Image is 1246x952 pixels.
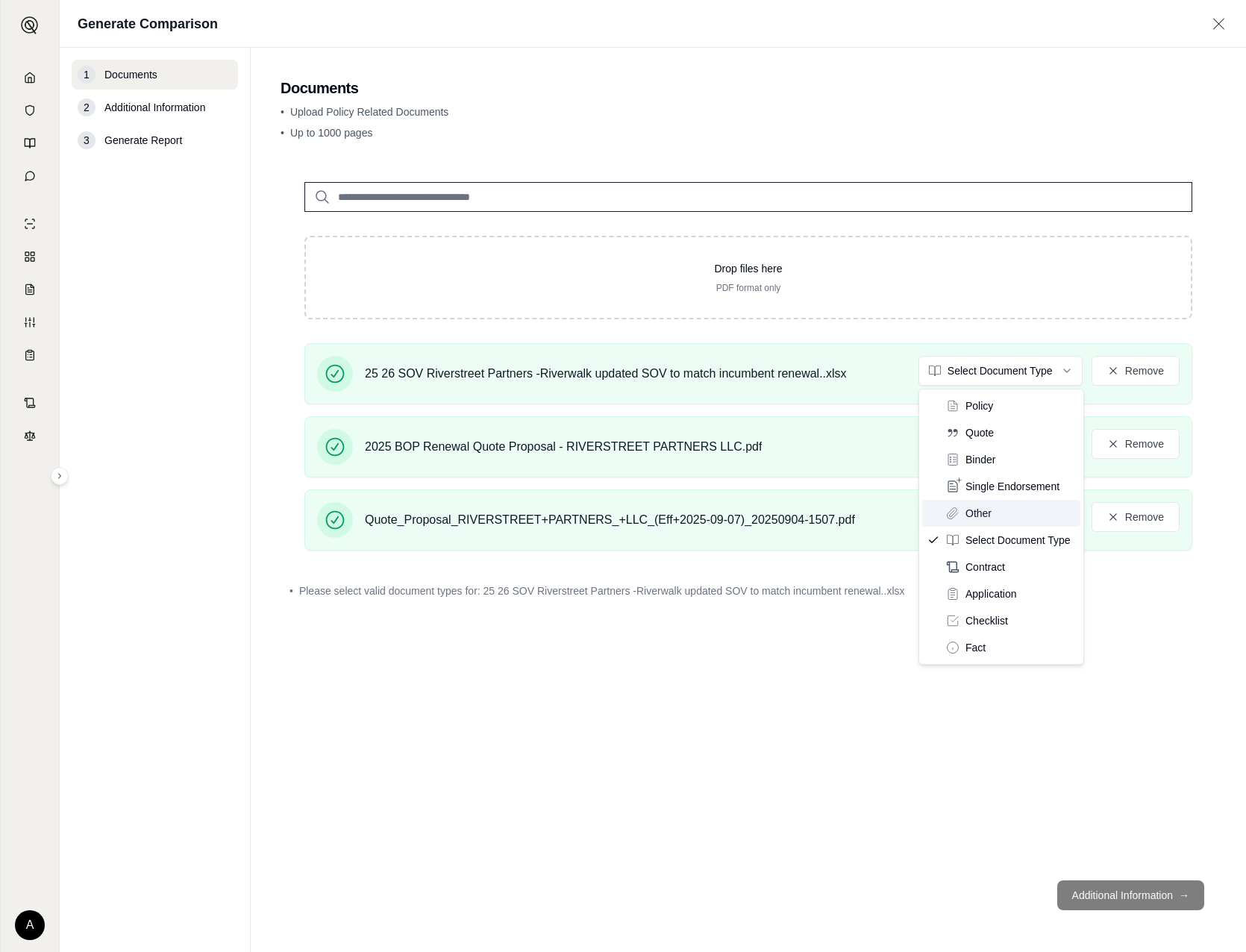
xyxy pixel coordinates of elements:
[965,452,995,467] span: Binder
[965,640,986,655] span: Fact
[965,533,1071,548] span: Select Document Type
[965,560,1005,574] span: Contract
[965,425,994,440] span: Quote
[965,506,992,521] span: Other
[965,398,993,413] span: Policy
[965,613,1008,628] span: Checklist
[965,586,1017,601] span: Application
[965,479,1059,494] span: Single Endorsement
